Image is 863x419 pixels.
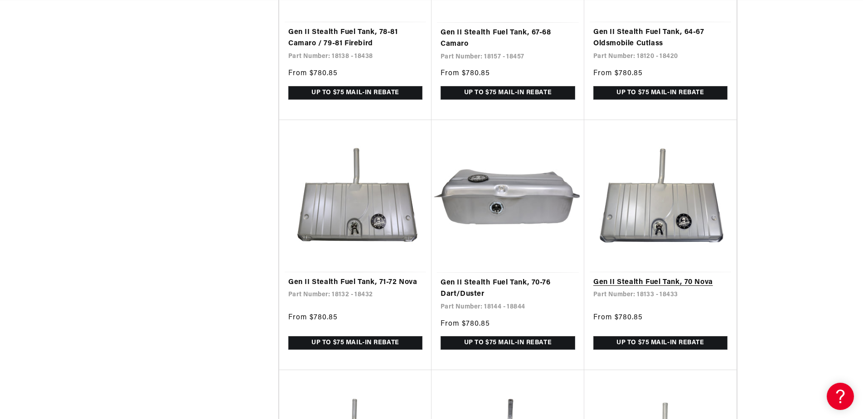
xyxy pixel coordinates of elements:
a: Gen II Stealth Fuel Tank, 71-72 Nova [288,277,422,289]
a: Gen II Stealth Fuel Tank, 70-76 Dart/Duster [441,277,575,300]
a: Gen II Stealth Fuel Tank, 64-67 Oldsmobile Cutlass [593,27,727,50]
a: Gen II Stealth Fuel Tank, 78-81 Camaro / 79-81 Firebird [288,27,422,50]
a: Gen II Stealth Fuel Tank, 70 Nova [593,277,727,289]
a: Gen II Stealth Fuel Tank, 67-68 Camaro [441,27,575,50]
